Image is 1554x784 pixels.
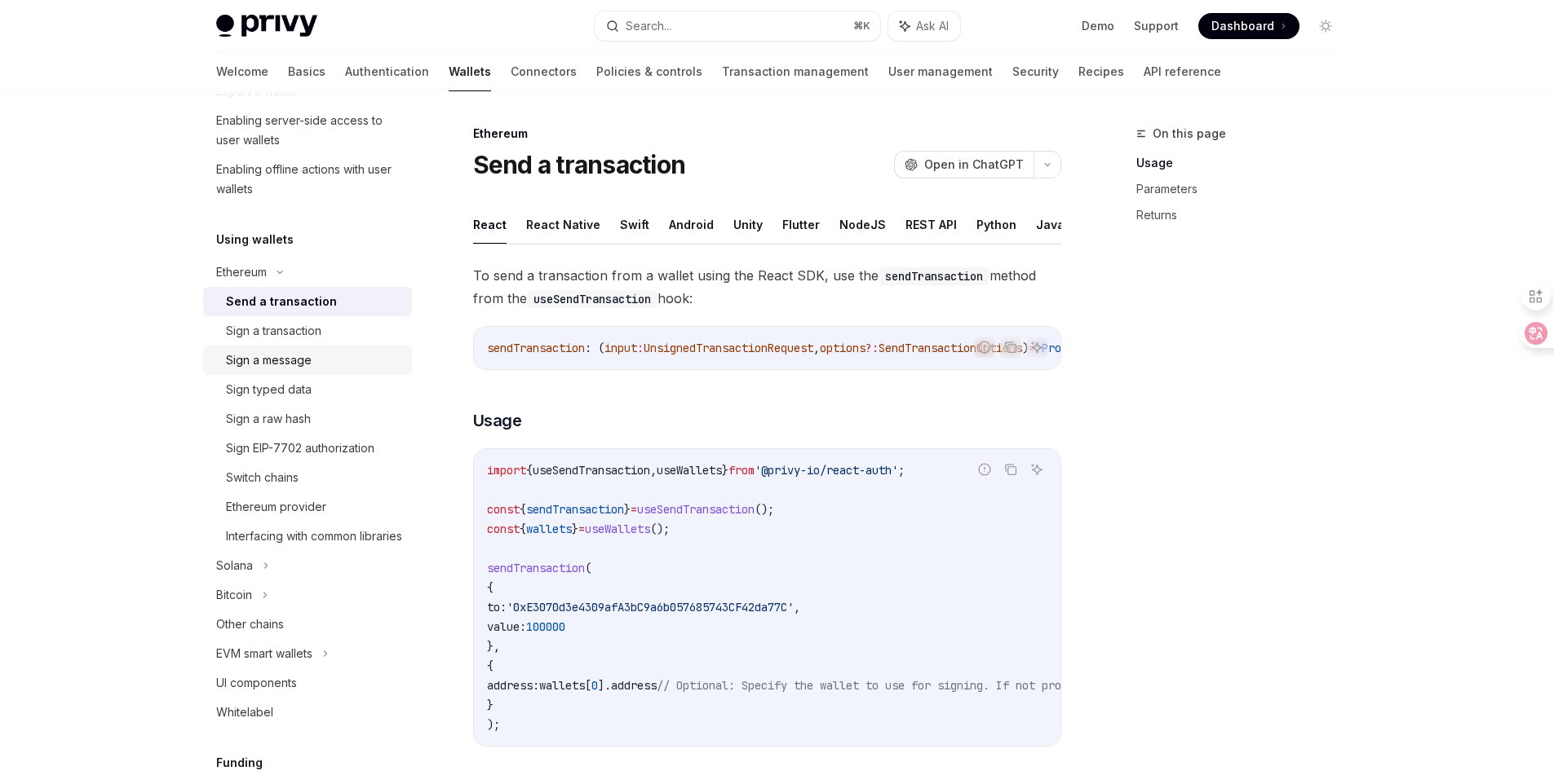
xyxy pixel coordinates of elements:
div: Interfacing with common libraries [226,526,402,546]
span: input [604,341,637,355]
a: Sign EIP-7702 authorization [203,434,412,463]
div: Bitcoin [216,585,252,605]
div: Sign EIP-7702 authorization [226,438,374,458]
button: Report incorrect code [974,337,995,358]
button: Copy the contents from the code block [1000,459,1021,480]
span: [ [585,678,591,693]
span: } [624,502,631,517]
span: , [650,463,657,478]
button: Search...⌘K [595,11,880,41]
span: Ask AI [916,18,949,34]
button: Swift [620,205,649,244]
span: ( [585,561,591,575]
div: Other chains [216,614,284,634]
span: address [611,678,657,693]
a: Transaction management [722,52,869,91]
span: } [722,463,728,478]
span: '@privy-io/react-auth' [755,463,898,478]
h1: Send a transaction [473,150,686,179]
div: Whitelabel [216,703,273,722]
span: import [487,463,526,478]
span: } [487,698,494,712]
button: Unity [733,205,763,244]
button: Open in ChatGPT [894,151,1034,178]
div: Sign a raw hash [226,409,311,429]
button: Ask AI [1026,337,1047,358]
button: Android [669,205,714,244]
span: : ( [585,341,604,355]
div: Ethereum provider [226,497,326,517]
button: React [473,205,507,244]
button: Ask AI [888,11,960,41]
a: Other chains [203,610,412,639]
a: UI components [203,668,412,698]
span: ?: [866,341,879,355]
span: options [820,341,866,355]
button: Toggle dark mode [1313,13,1339,39]
div: Enabling offline actions with user wallets [216,160,402,199]
span: To send a transaction from a wallet using the React SDK, use the method from the hook: [473,264,1061,310]
span: }, [487,639,500,654]
span: wallets [539,678,585,693]
span: sendTransaction [487,561,585,575]
span: Usage [473,409,522,432]
span: useWallets [657,463,722,478]
a: Interfacing with common libraries [203,522,412,551]
span: { [526,463,533,478]
span: ]. [598,678,611,693]
a: Welcome [216,52,268,91]
a: Policies & controls [596,52,702,91]
img: light logo [216,15,317,37]
a: Sign a transaction [203,316,412,346]
span: const [487,502,520,517]
div: Search... [626,16,671,36]
span: = [578,522,585,536]
span: to: [487,600,507,614]
span: On this page [1153,124,1226,143]
a: User management [888,52,993,91]
span: (); [650,522,670,536]
span: : [637,341,644,355]
span: { [520,522,526,536]
span: // Optional: Specify the wallet to use for signing. If not provided, the first wallet will be used. [657,678,1303,693]
span: Open in ChatGPT [924,156,1024,173]
h5: Funding [216,753,263,773]
a: Parameters [1136,176,1352,202]
a: Recipes [1078,52,1124,91]
button: Report incorrect code [974,459,995,480]
a: Usage [1136,150,1352,176]
a: Send a transaction [203,287,412,316]
button: Java [1036,205,1065,244]
a: Support [1134,18,1179,34]
div: Ethereum [473,126,1061,142]
a: Basics [288,52,325,91]
span: useWallets [585,522,650,536]
span: wallets [526,522,572,536]
a: API reference [1144,52,1221,91]
span: 0 [591,678,598,693]
span: from [728,463,755,478]
a: Authentication [345,52,429,91]
span: ) [1022,341,1029,355]
span: { [487,658,494,673]
a: Switch chains [203,463,412,492]
a: Connectors [511,52,577,91]
span: value: [487,619,526,634]
span: useSendTransaction [533,463,650,478]
a: Sign a raw hash [203,404,412,434]
span: sendTransaction [526,502,624,517]
a: Wallets [449,52,491,91]
a: Enabling server-side access to user wallets [203,106,412,155]
span: { [520,502,526,517]
span: ⌘ K [853,20,870,33]
h5: Using wallets [216,230,294,249]
button: Ask AI [1026,459,1047,480]
div: UI components [216,673,297,693]
code: useSendTransaction [527,290,657,308]
div: Send a transaction [226,292,337,311]
button: Copy the contents from the code block [1000,337,1021,358]
a: Demo [1082,18,1114,34]
button: React Native [526,205,600,244]
span: = [631,502,637,517]
a: Returns [1136,202,1352,228]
